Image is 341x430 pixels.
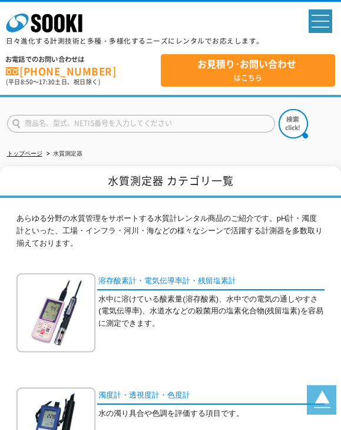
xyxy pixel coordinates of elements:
[21,77,33,86] span: 8:50
[97,388,325,405] a: 濁度計・透視度計・色度計
[7,115,276,133] input: 商品名、型式、NETIS番号を入力してください
[97,273,325,290] a: 溶存酸素計・電気伝導率計・残留塩素計
[16,273,95,352] img: 溶存酸素計・電気伝導率計・残留塩素計
[98,408,328,420] p: 水の濁り具合や色調を評価する項目です。
[161,54,335,86] a: お見積り･お問い合わせはこちら
[279,109,308,138] img: btn_search.png
[44,148,82,160] li: 水質測定器
[98,293,328,330] p: 水中に溶けている酸素量(溶存酸素)、水中での電気の通しやすさ(電気伝導率)、水道水などの殺菌用の塩素化合物(残留塩素)を容易に測定できます。
[6,77,100,86] span: (平日 ～ 土日、祝日除く)
[7,150,42,157] a: トップページ
[161,58,335,82] span: はこちら
[197,58,296,70] strong: お見積り･お問い合わせ
[39,77,55,86] span: 17:30
[16,213,325,255] p: あらゆる分野の水質管理をサポートする水質計レンタル商品のご紹介です。pH計・濁度計といった、工場・インフラ・河川・海などの様々なシーンで活躍する計測器を多数取り揃えております。
[312,21,329,22] span: spMenu
[6,35,335,47] p: 日々進化する計測技術と多種・多様化するニーズにレンタルでお応えします。
[6,54,154,65] span: お電話でのお問い合わせは
[6,65,154,77] a: [PHONE_NUMBER]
